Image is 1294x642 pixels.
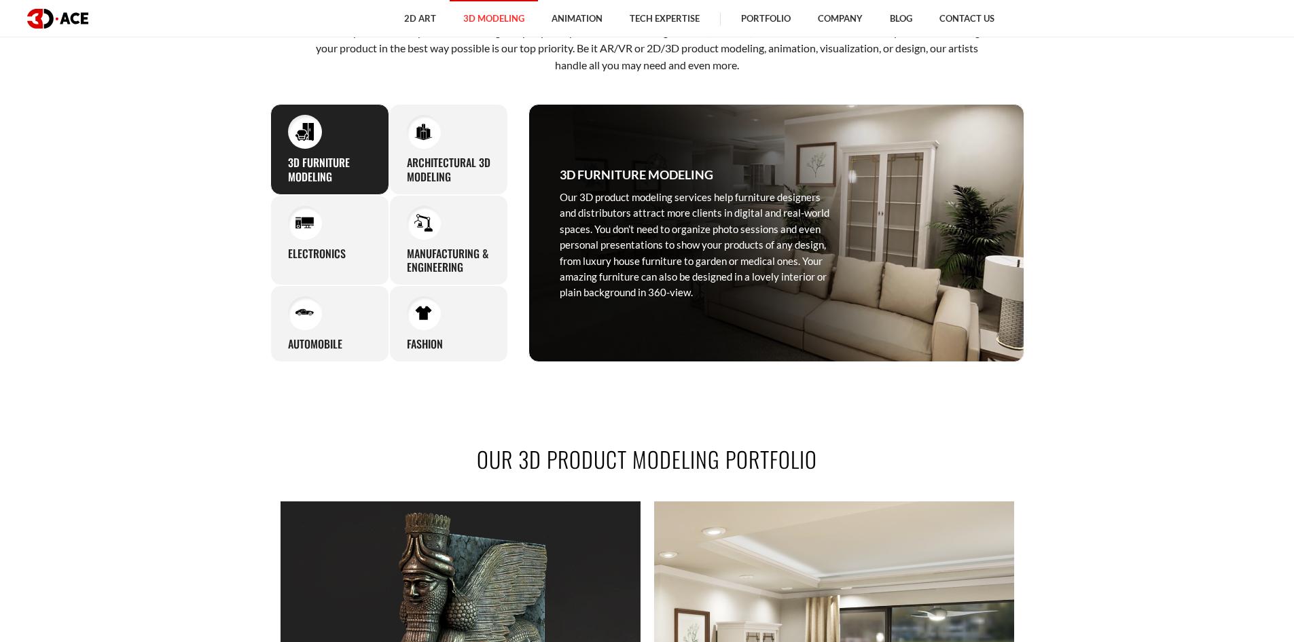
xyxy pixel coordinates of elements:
[414,213,433,232] img: Manufacturing & Engineering
[295,122,314,141] img: 3D Furniture Modeling
[288,247,346,261] h3: Electronics
[560,165,713,184] h3: 3D Furniture Modeling
[270,444,1024,474] h2: OUR 3D PRODUCT MODELING PORTFOLIO
[295,213,314,232] img: Electronics
[288,337,342,351] h3: Automobile
[288,156,372,184] h3: 3D Furniture Modeling
[414,304,433,323] img: Fashion
[407,156,490,184] h3: Architectural 3D Modeling
[312,24,982,73] p: As an experienced 3D product modeling company, we specialize in delivering realistic, detailed, a...
[407,337,443,351] h3: Fashion
[414,122,433,141] img: Architectural 3D Modeling
[560,190,838,301] p: Our 3D product modeling services help furniture designers and distributors attract more clients i...
[295,304,314,323] img: Automobile
[27,9,88,29] img: logo dark
[407,247,490,275] h3: Manufacturing & Engineering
